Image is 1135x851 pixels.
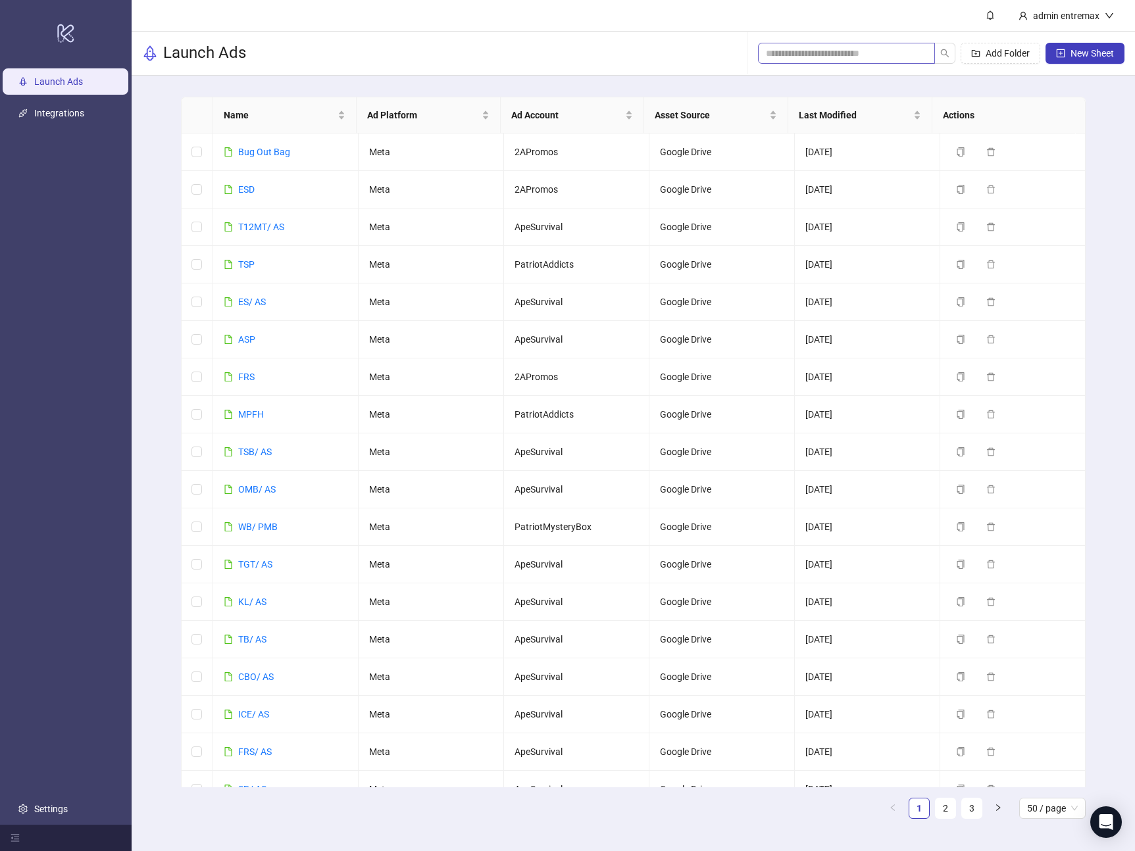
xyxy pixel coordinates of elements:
td: 2APromos [504,134,649,171]
span: file [224,222,233,231]
span: delete [986,185,996,194]
td: Meta [359,208,504,246]
td: [DATE] [795,208,940,246]
td: Meta [359,321,504,358]
span: copy [956,560,965,569]
td: [DATE] [795,658,940,696]
span: copy [956,785,965,794]
span: rocket [142,45,158,61]
span: copy [956,147,965,157]
td: Google Drive [649,546,795,583]
td: [DATE] [795,508,940,546]
span: file [224,560,233,569]
span: delete [986,785,996,794]
span: copy [956,747,965,756]
span: copy [956,260,965,269]
td: Google Drive [649,208,795,246]
span: delete [986,597,996,606]
span: file [224,747,233,756]
button: Add Folder [961,43,1040,64]
span: copy [956,710,965,719]
td: Meta [359,733,504,771]
td: Meta [359,283,504,321]
button: right [988,798,1009,819]
th: Actions [932,97,1076,134]
a: ASP [238,334,255,345]
span: copy [956,447,965,456]
a: CBO/ AS [238,671,274,682]
span: delete [986,222,996,231]
td: ApeSurvival [504,208,649,246]
td: Meta [359,471,504,508]
th: Asset Source [644,97,788,134]
td: Meta [359,658,504,696]
div: Page Size [1019,798,1086,819]
td: Google Drive [649,246,795,283]
td: Google Drive [649,508,795,546]
span: Last Modified [799,108,911,122]
a: FRS/ AS [238,746,272,757]
li: Previous Page [882,798,903,819]
td: Google Drive [649,733,795,771]
td: Meta [359,134,504,171]
td: [DATE] [795,358,940,396]
span: copy [956,485,965,494]
li: Next Page [988,798,1009,819]
td: Google Drive [649,358,795,396]
a: TGT/ AS [238,559,272,570]
td: Meta [359,696,504,733]
td: Google Drive [649,771,795,808]
td: Meta [359,621,504,658]
span: delete [986,560,996,569]
a: T12MT/ AS [238,222,284,232]
span: copy [956,635,965,644]
td: Google Drive [649,471,795,508]
span: file [224,522,233,531]
td: [DATE] [795,546,940,583]
li: 1 [909,798,930,819]
span: file [224,447,233,456]
td: Meta [359,171,504,208]
span: copy [956,185,965,194]
span: 50 / page [1027,798,1078,818]
th: Ad Platform [357,97,501,134]
span: delete [986,672,996,681]
a: FRS [238,372,255,382]
span: search [940,49,949,58]
td: ApeSurvival [504,283,649,321]
span: copy [956,410,965,419]
span: bell [986,11,995,20]
td: Meta [359,433,504,471]
span: down [1105,11,1114,20]
span: Ad Platform [367,108,479,122]
td: Google Drive [649,658,795,696]
td: Google Drive [649,433,795,471]
td: [DATE] [795,396,940,433]
th: Last Modified [788,97,932,134]
span: delete [986,147,996,157]
td: [DATE] [795,771,940,808]
td: [DATE] [795,733,940,771]
span: file [224,485,233,494]
td: Google Drive [649,321,795,358]
td: ApeSurvival [504,321,649,358]
td: 2APromos [504,171,649,208]
td: [DATE] [795,246,940,283]
span: Asset Source [655,108,767,122]
h3: Launch Ads [163,43,246,64]
td: ApeSurvival [504,696,649,733]
span: plus-square [1056,49,1065,58]
li: 3 [961,798,982,819]
td: [DATE] [795,283,940,321]
td: Meta [359,396,504,433]
td: Meta [359,508,504,546]
span: New Sheet [1071,48,1114,59]
td: ApeSurvival [504,621,649,658]
span: delete [986,410,996,419]
span: copy [956,372,965,381]
span: delete [986,635,996,644]
td: Meta [359,771,504,808]
div: admin entremax [1028,9,1105,23]
td: ApeSurvival [504,583,649,621]
td: Meta [359,246,504,283]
